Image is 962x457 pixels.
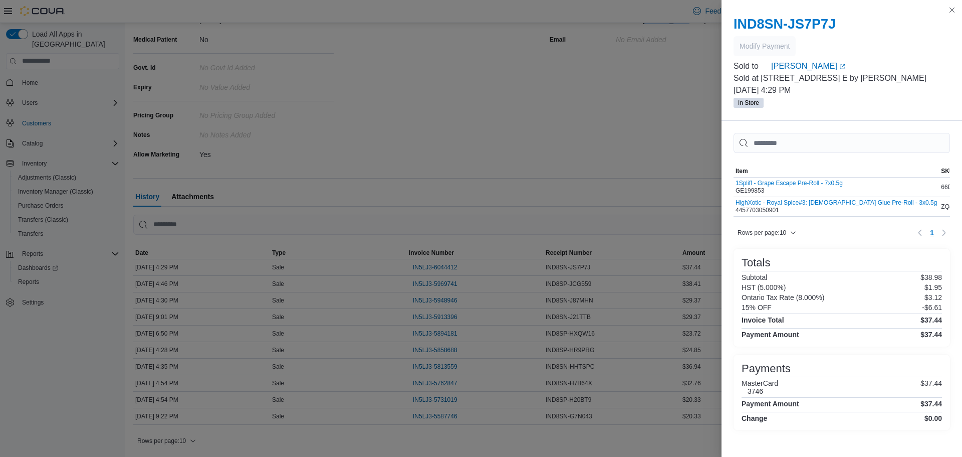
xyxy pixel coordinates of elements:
h4: Payment Amount [742,331,799,339]
button: Modify Payment [734,36,796,56]
button: Previous page [914,227,926,239]
div: GE199853 [736,180,843,195]
button: Item [734,165,939,177]
h4: Payment Amount [742,400,799,408]
button: Next page [938,227,950,239]
h6: 3746 [748,387,778,395]
h3: Payments [742,363,791,375]
button: Rows per page:10 [734,227,800,239]
a: [PERSON_NAME]External link [771,60,950,72]
span: Modify Payment [740,41,790,51]
div: 4457703050901 [736,199,937,214]
p: $38.98 [920,273,942,281]
p: $37.44 [920,379,942,395]
nav: Pagination for table: MemoryTable from EuiInMemoryTable [914,225,950,241]
button: HighXotic - Royal Spice#3: [DEMOGRAPHIC_DATA] Glue Pre-Roll - 3x0.5g [736,199,937,206]
span: In Store [738,98,759,107]
h2: IND8SN-JS7P7J [734,16,950,32]
span: Rows per page : 10 [738,229,786,237]
p: $1.95 [924,283,942,291]
p: [DATE] 4:29 PM [734,84,950,96]
p: Sold at [STREET_ADDRESS] E by [PERSON_NAME] [734,72,950,84]
h4: Invoice Total [742,316,784,324]
h3: Totals [742,257,770,269]
span: Item [736,167,748,175]
button: 1Spliff - Grape Escape Pre-Roll - 7x0.5g [736,180,843,187]
h4: Change [742,414,767,422]
div: Sold to [734,60,769,72]
p: -$6.61 [922,303,942,312]
h6: 15% OFF [742,303,772,312]
h6: Subtotal [742,273,767,281]
button: Close this dialog [946,4,958,16]
h4: $0.00 [924,414,942,422]
h6: MasterCard [742,379,778,387]
ul: Pagination for table: MemoryTable from EuiInMemoryTable [926,225,938,241]
h4: $37.44 [920,316,942,324]
h6: HST (5.000%) [742,283,786,291]
h4: $37.44 [920,400,942,408]
span: In Store [734,98,764,108]
p: $3.12 [924,293,942,301]
input: This is a search bar. As you type, the results lower in the page will automatically filter. [734,133,950,153]
h4: $37.44 [920,331,942,339]
button: Page 1 of 1 [926,225,938,241]
svg: External link [839,64,845,70]
span: SKU [941,167,953,175]
h6: Ontario Tax Rate (8.000%) [742,293,825,301]
span: 1 [930,228,934,238]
